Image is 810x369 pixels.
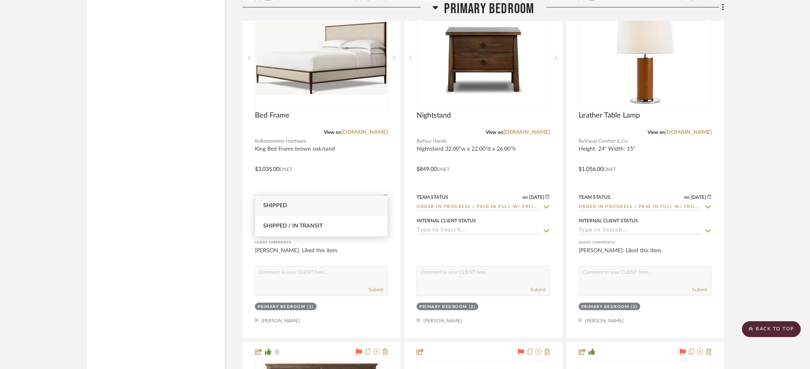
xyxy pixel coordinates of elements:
div: Primary Bedroom [581,304,629,310]
span: on [685,195,690,200]
span: View on [486,130,503,135]
div: [PERSON_NAME]: Liked this item. [255,247,388,263]
span: [DATE] [690,194,707,200]
scroll-to-top-button: BACK TO TOP [742,321,801,337]
span: By [579,137,584,145]
input: Type to Search… [579,204,702,211]
span: Shipped / In Transit [263,223,323,229]
span: Nightstand [417,111,451,120]
div: Internal Client Status [579,217,638,224]
a: [DOMAIN_NAME] [341,130,388,135]
div: Primary Bedroom [258,304,305,310]
span: View on [648,130,665,135]
button: Submit [530,286,546,293]
button: Submit [692,286,707,293]
span: By [417,137,422,145]
span: Shipped [263,203,287,208]
a: [DOMAIN_NAME] [665,130,712,135]
div: (2) [631,304,638,310]
a: [DOMAIN_NAME] [503,130,550,135]
div: Team Status [579,194,610,201]
div: (1) [307,304,314,310]
span: Restoration Hardware [260,137,306,145]
span: By [255,137,260,145]
img: Bed Frame [256,22,387,95]
span: Four Hands [422,137,446,145]
div: Team Status [417,194,448,201]
span: Visual Comfort & Co. [584,137,629,145]
input: Type to Search… [417,204,540,211]
button: Submit [368,286,383,293]
input: Type to Search… [417,227,540,235]
span: [DATE] [528,194,545,200]
div: Primary Bedroom [419,304,467,310]
input: Type to Search… [579,227,702,235]
span: Leather Table Lamp [579,111,640,120]
span: on [522,195,528,200]
div: (2) [469,304,476,310]
span: View on [324,130,341,135]
span: Bed Frame [255,111,290,120]
div: [PERSON_NAME]: Liked this item. [579,247,712,263]
div: Internal Client Status [417,217,476,224]
img: Leather Table Lamp [595,8,695,108]
img: Nightstand [433,8,533,108]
